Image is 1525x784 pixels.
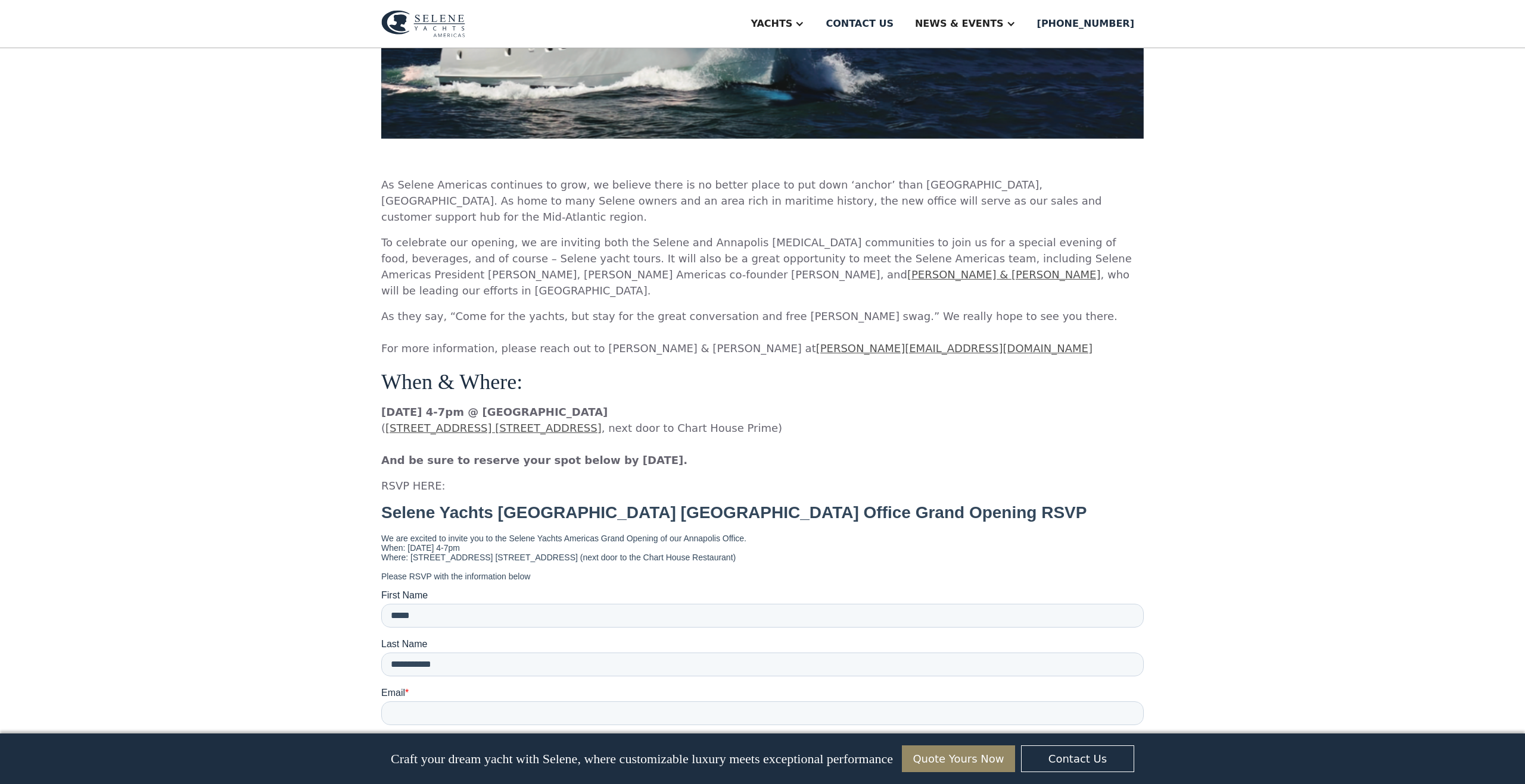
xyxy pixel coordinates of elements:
div: [PHONE_NUMBER] [1037,17,1134,31]
strong: [DATE] 4-7pm @ [GEOGRAPHIC_DATA] [381,406,608,418]
p: RSVP HERE: [381,478,1144,494]
p: Craft your dream yacht with Selene, where customizable luxury meets exceptional performance [391,751,893,767]
p: As they say, “Come for the yachts, but stay for the great conversation and free [PERSON_NAME] swa... [381,308,1144,356]
div: Yachts [751,17,792,31]
div: Contact us [826,17,894,31]
a: Quote Yours Now [902,745,1015,772]
img: logo [381,10,465,37]
a: Contact Us [1021,745,1134,772]
p: As Selene Americas continues to grow, we believe there is no better place to put down ‘anchor’ th... [381,177,1144,225]
a: [STREET_ADDRESS] [STREET_ADDRESS] [385,422,602,434]
div: News & EVENTS [915,17,1004,31]
a: [PERSON_NAME][EMAIL_ADDRESS][DOMAIN_NAME] [816,342,1093,355]
h4: When & Where: [381,371,1144,394]
p: ( , next door to Chart House Prime) ‍ [381,404,1144,468]
p: To celebrate our opening, we are inviting both the Selene and Annapolis [MEDICAL_DATA] communitie... [381,234,1144,299]
strong: And be sure to reserve your spot below by [DATE]. [381,454,687,466]
a: [PERSON_NAME] & [PERSON_NAME] [907,268,1101,281]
